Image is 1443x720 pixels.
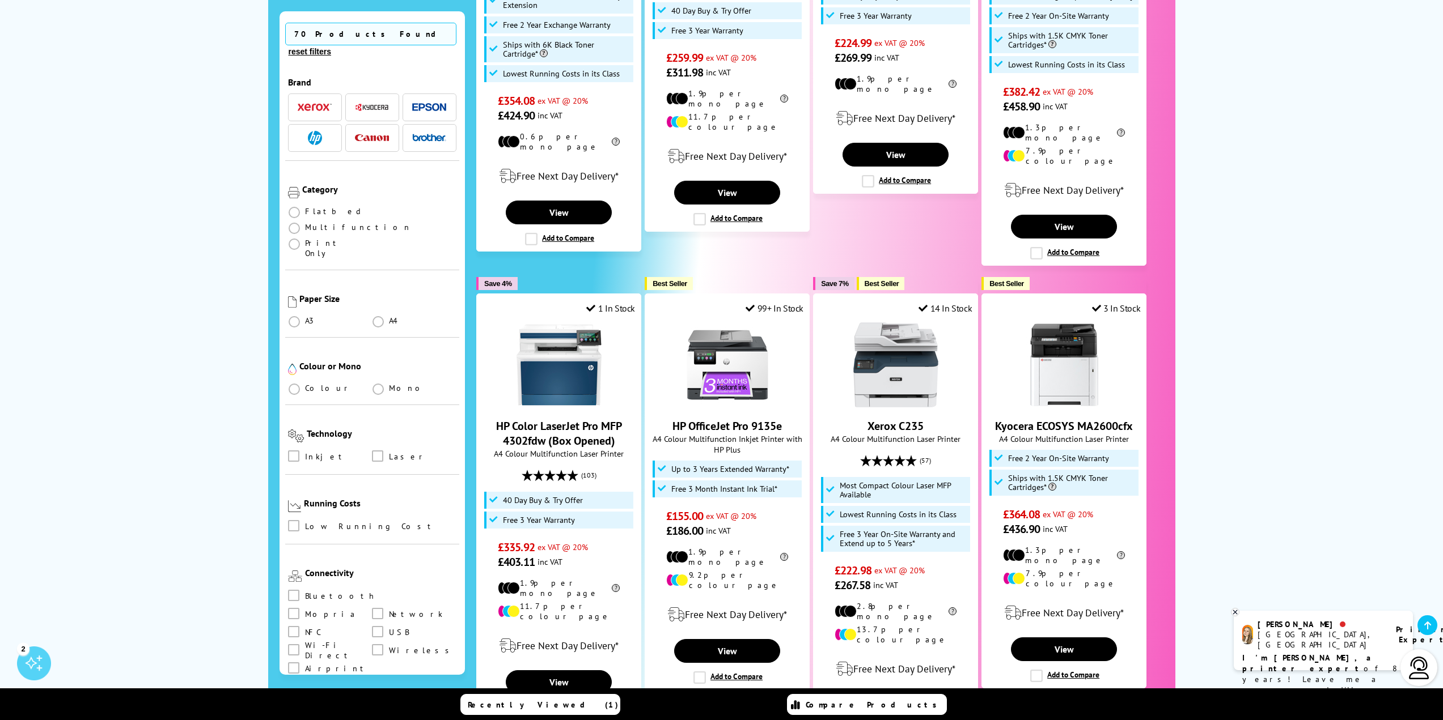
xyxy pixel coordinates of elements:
[857,277,905,290] button: Best Seller
[1003,522,1040,536] span: £436.90
[517,398,602,410] a: HP Color LaserJet Pro MFP 4302fdw (Box Opened)
[285,23,456,45] span: 70 Products Found
[920,450,931,471] span: (57)
[352,130,392,146] button: Canon
[868,419,924,433] a: Xerox C235
[483,160,635,192] div: modal_delivery
[1408,657,1431,679] img: user-headset-light.svg
[299,360,457,372] div: Colour or Mono
[503,40,631,58] span: Ships with 6K Black Toner Cartridge*
[853,322,938,407] img: Xerox C235
[389,383,426,393] span: Mono
[835,74,957,94] li: 1.9p per mono page
[874,52,899,63] span: inc VAT
[1092,303,1141,314] div: 3 In Stock
[853,398,938,410] a: Xerox C235
[586,303,635,314] div: 1 In Stock
[285,46,335,57] button: reset filters
[819,103,972,134] div: modal_delivery
[498,540,535,555] span: £335.92
[988,597,1140,629] div: modal_delivery
[503,20,611,29] span: Free 2 Year Exchange Warranty
[1008,11,1109,20] span: Free 2 Year On-Site Warranty
[498,131,620,152] li: 0.6p per mono page
[1011,637,1116,661] a: View
[666,523,703,538] span: £186.00
[538,556,562,567] span: inc VAT
[468,700,619,710] span: Recently Viewed (1)
[412,134,446,142] img: Brother
[666,50,703,65] span: £259.99
[674,639,780,663] a: View
[389,450,427,463] span: Laser
[305,238,373,258] span: Print Only
[305,662,369,675] span: Airprint
[498,601,620,621] li: 11.7p per colour page
[538,542,588,552] span: ex VAT @ 20%
[460,694,620,715] a: Recently Viewed (1)
[988,174,1140,206] div: modal_delivery
[840,11,912,20] span: Free 3 Year Warranty
[1258,629,1382,650] div: [GEOGRAPHIC_DATA], [GEOGRAPHIC_DATA]
[653,279,687,288] span: Best Seller
[498,578,620,598] li: 1.9p per mono page
[496,419,622,448] a: HP Color LaserJet Pro MFP 4302fdw (Box Opened)
[305,450,347,463] span: Inkjet
[821,279,848,288] span: Save 7%
[706,52,756,63] span: ex VAT @ 20%
[1242,625,1253,645] img: amy-livechat.png
[1003,84,1040,99] span: £382.42
[1003,146,1125,166] li: 7.9p per colour page
[305,316,315,326] span: A3
[843,143,948,167] a: View
[483,630,635,662] div: modal_delivery
[813,277,854,290] button: Save 7%
[506,201,611,224] a: View
[835,50,871,65] span: £269.99
[525,233,594,245] label: Add to Compare
[1008,454,1109,463] span: Free 2 Year On-Site Warranty
[995,419,1133,433] a: Kyocera ECOSYS MA2600cfx
[498,108,535,123] span: £424.90
[806,700,943,710] span: Compare Products
[503,496,583,505] span: 40 Day Buy & Try Offer
[666,65,703,80] span: £311.98
[706,525,731,536] span: inc VAT
[651,599,803,630] div: modal_delivery
[498,555,535,569] span: £403.11
[355,134,389,142] img: Canon
[1030,670,1099,682] label: Add to Compare
[706,510,756,521] span: ex VAT @ 20%
[1043,101,1068,112] span: inc VAT
[298,104,332,112] img: Xerox
[412,103,446,112] img: Epson
[1043,86,1093,97] span: ex VAT @ 20%
[1003,507,1040,522] span: £364.08
[1043,509,1093,519] span: ex VAT @ 20%
[305,567,457,578] div: Connectivity
[476,277,517,290] button: Save 4%
[305,383,352,393] span: Colour
[305,644,373,657] span: Wi-Fi Direct
[1008,31,1136,49] span: Ships with 1.5K CMYK Toner Cartridges*
[651,140,803,172] div: modal_delivery
[693,671,763,684] label: Add to Compare
[1008,474,1136,492] span: Ships with 1.5K CMYK Toner Cartridges*
[352,100,392,115] button: Kyocera
[819,433,972,444] span: A4 Colour Multifunction Laser Printer
[671,26,743,35] span: Free 3 Year Warranty
[1003,568,1125,589] li: 7.9p per colour page
[288,364,297,375] img: Colour or Mono
[288,429,304,442] img: Technology
[503,515,575,525] span: Free 3 Year Warranty
[1030,247,1099,259] label: Add to Compare
[672,419,782,433] a: HP OfficeJet Pro 9135e
[862,175,931,188] label: Add to Compare
[840,481,968,499] span: Most Compact Colour Laser MFP Available
[666,570,788,590] li: 9.2p per colour page
[538,110,562,121] span: inc VAT
[294,100,335,115] button: Xerox
[305,206,365,216] span: Flatbed
[538,95,588,106] span: ex VAT @ 20%
[1003,545,1125,565] li: 1.3p per mono page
